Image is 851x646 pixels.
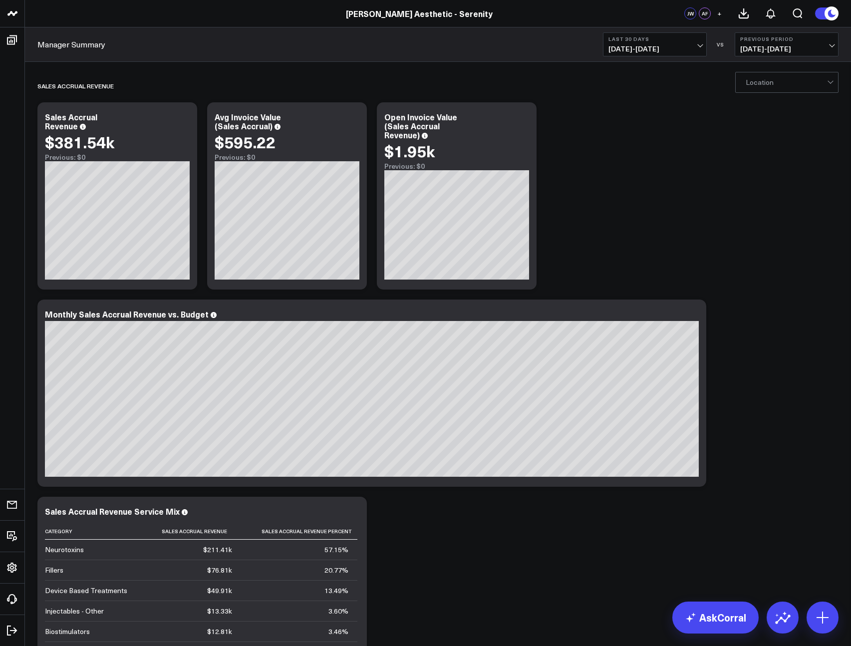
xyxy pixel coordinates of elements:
div: Sales Accrual Revenue Service Mix [45,506,180,517]
th: Sales Accrual Revenue [145,523,241,540]
div: Previous: $0 [215,153,359,161]
div: $76.81k [207,565,232,575]
div: Previous: $0 [45,153,190,161]
th: Category [45,523,145,540]
span: [DATE] - [DATE] [740,45,833,53]
div: $13.33k [207,606,232,616]
th: Sales Accrual Revenue Percent [241,523,357,540]
div: Sales Accrual Revenue [45,111,97,131]
div: Sales Accrual Revenue [37,74,114,97]
div: JW [684,7,696,19]
span: [DATE] - [DATE] [608,45,701,53]
a: AskCorral [672,602,759,634]
div: $381.54k [45,133,114,151]
div: $211.41k [203,545,232,555]
div: Device Based Treatments [45,586,127,596]
div: Injectables - Other [45,606,104,616]
div: 57.15% [324,545,348,555]
button: Last 30 Days[DATE]-[DATE] [603,32,707,56]
div: $49.91k [207,586,232,596]
div: $1.95k [384,142,435,160]
div: VS [712,41,730,47]
button: + [713,7,725,19]
b: Last 30 Days [608,36,701,42]
b: Previous Period [740,36,833,42]
div: $595.22 [215,133,276,151]
span: + [717,10,722,17]
div: Previous: $0 [384,162,529,170]
div: Open Invoice Value (Sales Accrual Revenue) [384,111,457,140]
a: Manager Summary [37,39,105,50]
div: Fillers [45,565,63,575]
div: Monthly Sales Accrual Revenue vs. Budget [45,309,209,320]
a: [PERSON_NAME] Aesthetic - Serenity [346,8,493,19]
div: Avg Invoice Value (Sales Accrual) [215,111,281,131]
div: Biostimulators [45,627,90,637]
div: 20.77% [324,565,348,575]
div: $12.81k [207,627,232,637]
div: 3.60% [328,606,348,616]
button: Previous Period[DATE]-[DATE] [735,32,839,56]
div: 13.49% [324,586,348,596]
div: 3.46% [328,627,348,637]
div: Neurotoxins [45,545,84,555]
div: AF [699,7,711,19]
